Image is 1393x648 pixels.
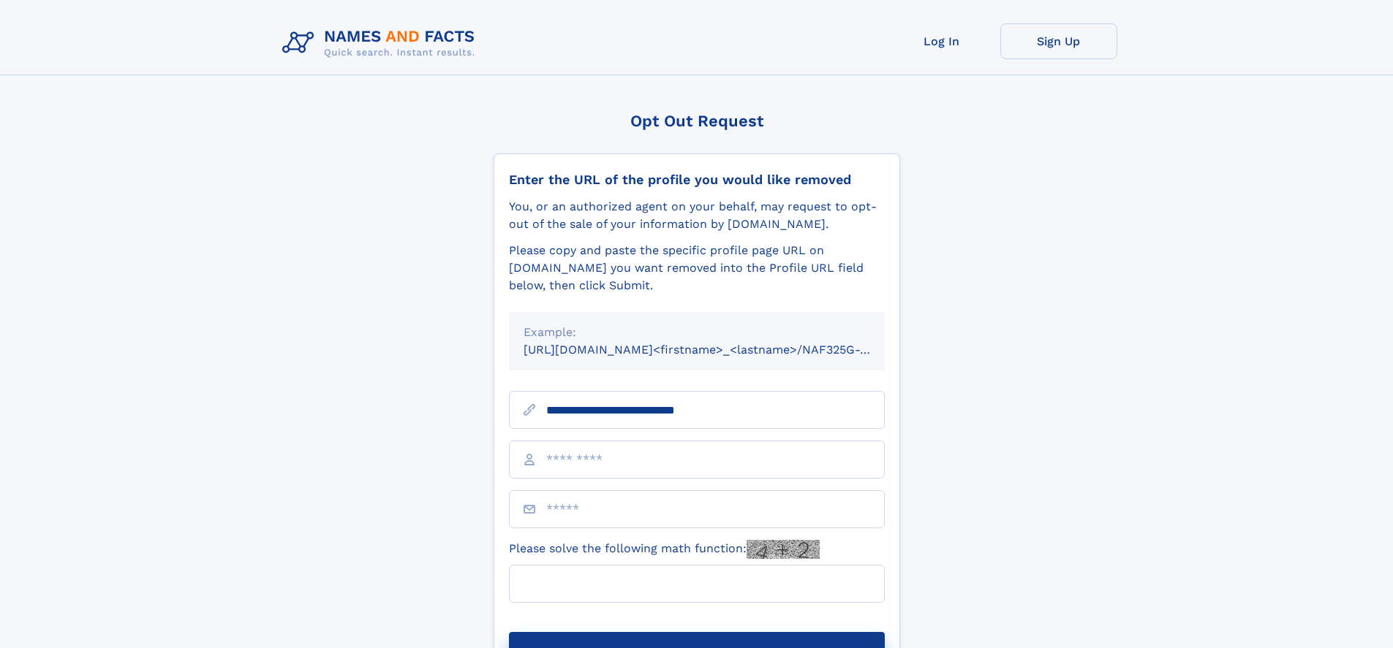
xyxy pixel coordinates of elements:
div: You, or an authorized agent on your behalf, may request to opt-out of the sale of your informatio... [509,198,885,233]
div: Please copy and paste the specific profile page URL on [DOMAIN_NAME] you want removed into the Pr... [509,242,885,294]
img: Logo Names and Facts [276,23,487,63]
div: Opt Out Request [494,112,900,130]
small: [URL][DOMAIN_NAME]<firstname>_<lastname>/NAF325G-xxxxxxxx [524,343,913,357]
label: Please solve the following math function: [509,540,820,559]
a: Sign Up [1000,23,1117,59]
div: Enter the URL of the profile you would like removed [509,172,885,188]
a: Log In [883,23,1000,59]
div: Example: [524,324,870,341]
